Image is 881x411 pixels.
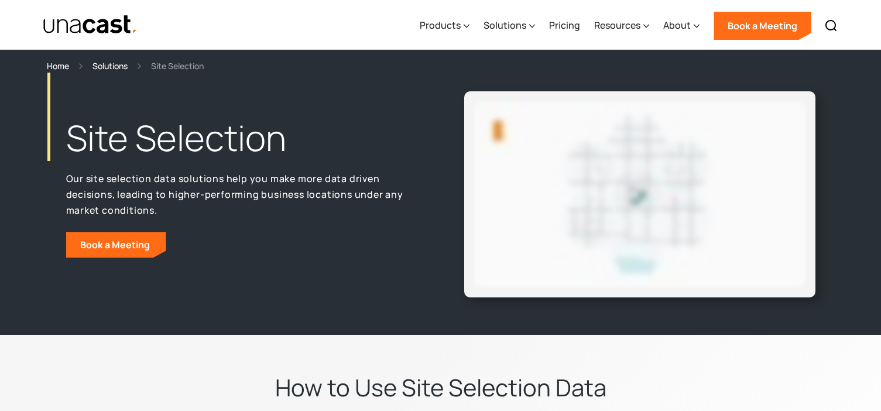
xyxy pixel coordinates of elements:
a: Book a Meeting [66,232,166,258]
a: Book a Meeting [714,12,811,40]
p: Our site selection data solutions help you make more data driven decisions, leading to higher-per... [66,171,417,218]
div: Resources [594,2,649,50]
a: home [43,15,138,35]
a: Home [47,59,69,73]
div: Resources [594,18,640,32]
a: Pricing [549,2,580,50]
div: About [663,18,691,32]
img: Unacast text logo [43,15,138,35]
a: Solutions [92,59,128,73]
div: Site Selection [151,59,204,73]
div: Solutions [484,2,535,50]
div: Products [420,18,461,32]
div: About [663,2,700,50]
h2: How to Use Site Selection Data [275,372,606,403]
div: Solutions [484,18,526,32]
img: Search icon [824,19,838,33]
h1: Site Selection [66,115,417,162]
div: Products [420,2,469,50]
